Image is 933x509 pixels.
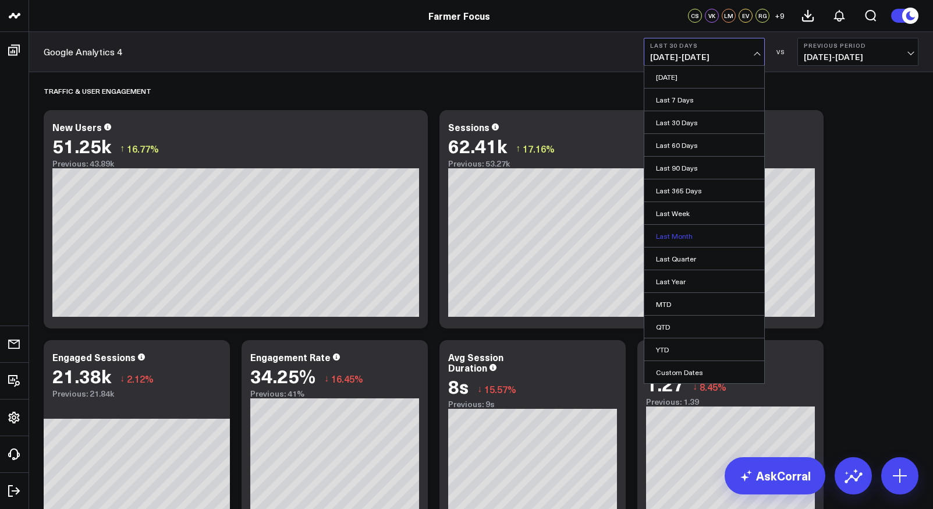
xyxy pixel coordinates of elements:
[52,159,419,168] div: Previous: 43.89k
[52,121,102,133] div: New Users
[448,135,507,156] div: 62.41k
[739,9,753,23] div: EV
[324,371,329,386] span: ↓
[448,121,489,133] div: Sessions
[644,202,764,224] a: Last Week
[44,45,122,58] a: Google Analytics 4
[523,142,555,155] span: 17.16%
[127,372,154,385] span: 2.12%
[797,38,918,66] button: Previous Period[DATE]-[DATE]
[772,9,786,23] button: +9
[250,351,331,363] div: Engagement Rate
[644,66,764,88] a: [DATE]
[52,135,111,156] div: 51.25k
[644,89,764,111] a: Last 7 Days
[804,52,912,62] span: [DATE] - [DATE]
[448,351,503,374] div: Avg Session Duration
[44,77,151,104] div: Traffic & User Engagement
[52,351,136,363] div: Engaged Sessions
[52,365,111,386] div: 21.38k
[250,365,315,386] div: 34.25%
[120,371,125,386] span: ↓
[700,380,726,393] span: 8.45%
[771,48,792,55] div: VS
[644,270,764,292] a: Last Year
[127,142,159,155] span: 16.77%
[644,361,764,383] a: Custom Dates
[52,389,221,398] div: Previous: 21.84k
[646,373,684,394] div: 1.27
[516,141,520,156] span: ↑
[644,111,764,133] a: Last 30 Days
[650,52,758,62] span: [DATE] - [DATE]
[644,293,764,315] a: MTD
[705,9,719,23] div: VK
[804,42,912,49] b: Previous Period
[644,316,764,338] a: QTD
[477,381,482,397] span: ↓
[688,9,702,23] div: CS
[120,141,125,156] span: ↑
[693,379,697,394] span: ↓
[722,9,736,23] div: LM
[484,383,516,395] span: 15.57%
[755,9,769,23] div: RG
[644,225,764,247] a: Last Month
[644,248,764,270] a: Last Quarter
[250,389,419,398] div: Previous: 41%
[644,338,764,360] a: YTD
[428,9,490,22] a: Farmer Focus
[331,372,363,385] span: 16.45%
[775,12,785,20] span: + 9
[644,179,764,202] a: Last 365 Days
[725,457,825,494] a: AskCorral
[644,134,764,156] a: Last 60 Days
[650,42,758,49] b: Last 30 Days
[644,157,764,179] a: Last 90 Days
[448,400,617,409] div: Previous: 9s
[646,397,815,407] div: Previous: 1.39
[448,376,469,397] div: 8s
[448,159,815,168] div: Previous: 53.27k
[644,38,765,66] button: Last 30 Days[DATE]-[DATE]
